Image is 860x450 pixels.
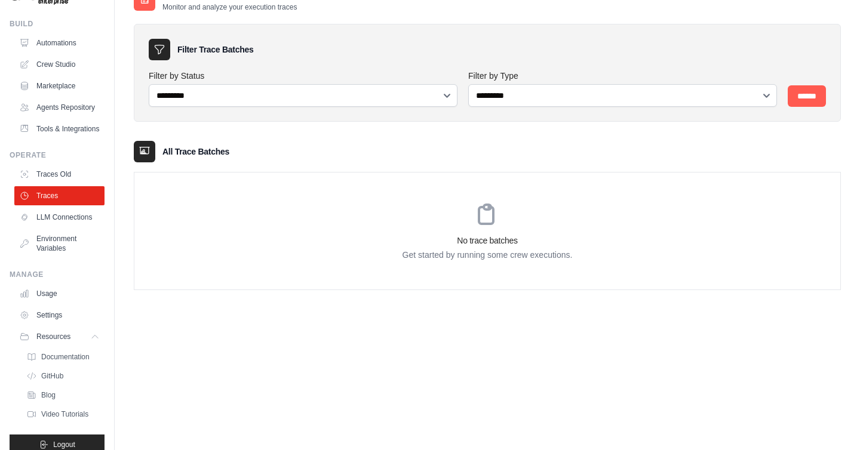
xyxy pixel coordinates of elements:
a: Documentation [21,349,105,365]
a: Agents Repository [14,98,105,117]
a: Marketplace [14,76,105,95]
p: Monitor and analyze your execution traces [162,2,297,12]
a: Automations [14,33,105,53]
a: Traces [14,186,105,205]
label: Filter by Status [149,70,459,82]
a: Blog [21,387,105,403]
a: Usage [14,284,105,303]
div: Manage [10,270,105,279]
button: Resources [14,327,105,346]
a: Tools & Integrations [14,119,105,138]
span: Video Tutorials [41,409,88,419]
span: Blog [41,390,56,400]
a: Environment Variables [14,229,105,258]
label: Filter by Type [468,70,778,82]
a: LLM Connections [14,208,105,227]
a: Traces Old [14,165,105,184]
p: Get started by running some crew executions. [134,249,840,261]
span: Resources [36,332,70,341]
div: Build [10,19,105,29]
span: Documentation [41,352,90,362]
span: Logout [53,440,75,449]
div: Operate [10,150,105,160]
a: GitHub [21,368,105,384]
a: Settings [14,306,105,325]
h3: All Trace Batches [162,146,229,158]
a: Video Tutorials [21,406,105,423]
h3: No trace batches [134,235,840,246]
h3: Filter Trace Batches [177,44,253,56]
span: GitHub [41,371,63,381]
a: Crew Studio [14,55,105,74]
